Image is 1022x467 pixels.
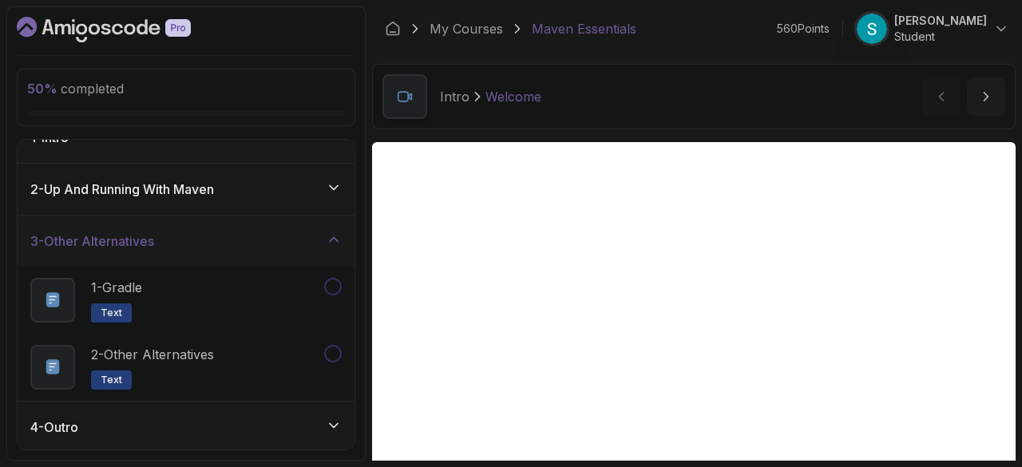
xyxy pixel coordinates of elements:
[30,418,78,437] h3: 4 - Outro
[440,87,469,106] p: Intro
[18,164,355,215] button: 2-Up And Running With Maven
[922,77,961,116] button: previous content
[91,345,214,364] p: 2 - Other Alternatives
[30,278,342,323] button: 1-GradleText
[27,81,57,97] span: 50 %
[894,29,987,45] p: Student
[30,180,214,199] h3: 2 - Up And Running With Maven
[532,19,636,38] p: Maven Essentials
[30,345,342,390] button: 2-Other AlternativesText
[91,278,142,297] p: 1 - Gradle
[101,374,122,386] span: Text
[967,77,1005,116] button: next content
[856,13,1009,45] button: user profile image[PERSON_NAME]Student
[385,21,401,37] a: Dashboard
[430,19,503,38] a: My Courses
[17,17,228,42] a: Dashboard
[857,14,887,44] img: user profile image
[777,21,830,37] p: 560 Points
[27,81,124,97] span: completed
[18,216,355,267] button: 3-Other Alternatives
[18,402,355,453] button: 4-Outro
[101,307,122,319] span: Text
[485,87,541,106] p: Welcome
[894,13,987,29] p: [PERSON_NAME]
[30,232,154,251] h3: 3 - Other Alternatives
